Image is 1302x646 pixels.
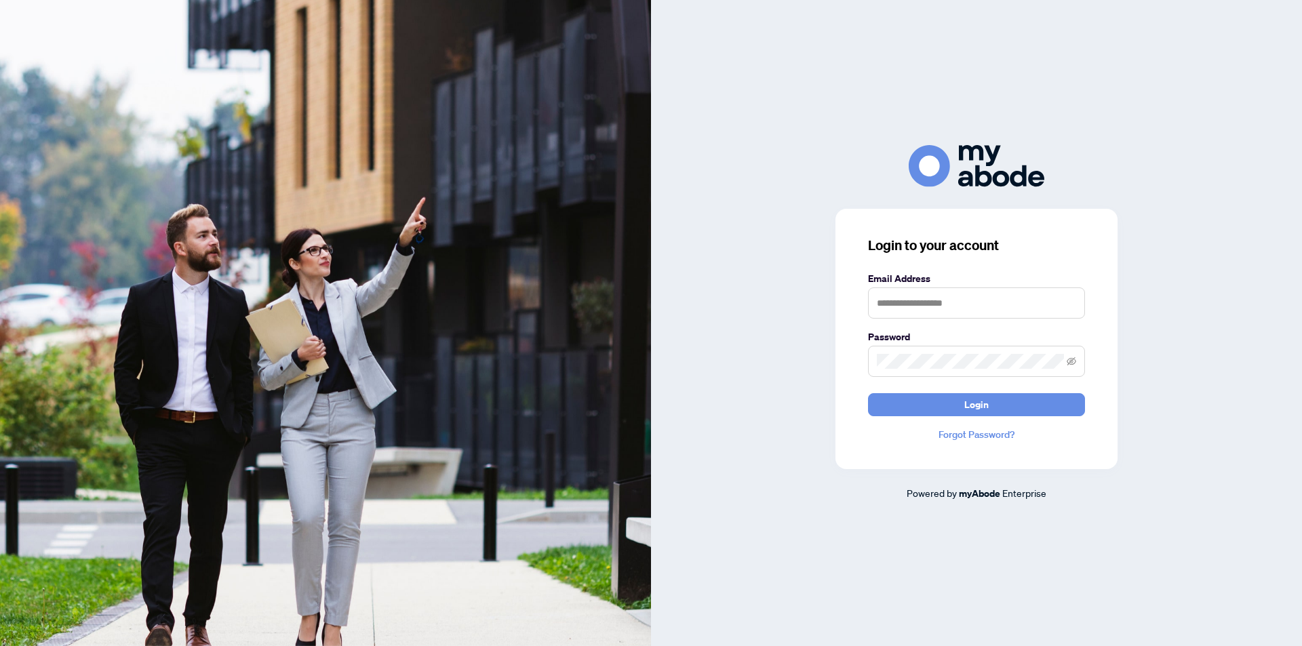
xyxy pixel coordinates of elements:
a: Forgot Password? [868,427,1085,442]
span: Login [964,394,989,416]
button: Login [868,393,1085,416]
span: eye-invisible [1067,357,1076,366]
label: Email Address [868,271,1085,286]
a: myAbode [959,486,1000,501]
label: Password [868,329,1085,344]
img: ma-logo [909,145,1044,186]
h3: Login to your account [868,236,1085,255]
span: Powered by [907,487,957,499]
span: Enterprise [1002,487,1046,499]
